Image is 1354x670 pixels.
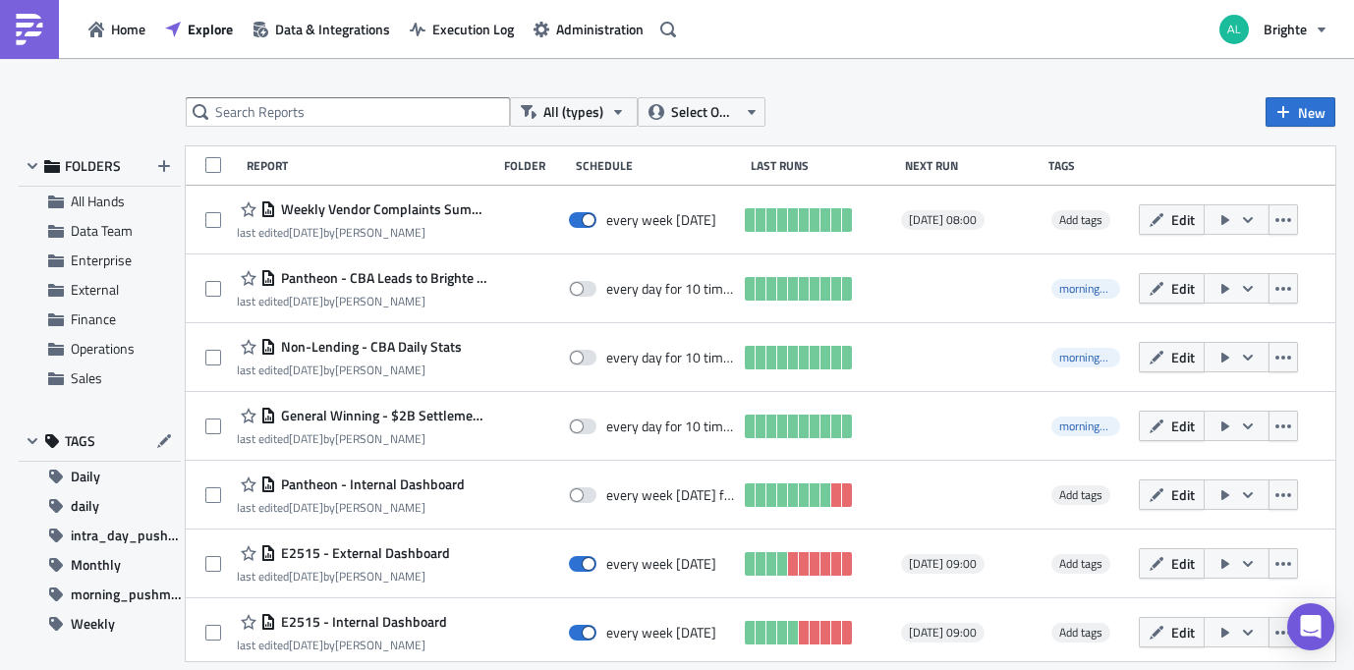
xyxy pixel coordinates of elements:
[1139,273,1205,304] button: Edit
[524,14,653,44] button: Administration
[909,212,977,228] span: [DATE] 08:00
[606,280,736,298] div: every day for 10 times
[638,97,765,127] button: Select Owner
[1139,342,1205,372] button: Edit
[1059,554,1102,573] span: Add tags
[71,220,133,241] span: Data Team
[289,429,323,448] time: 2025-07-15T00:44:28Z
[1059,417,1200,435] span: morning_pushmetrics_send
[289,292,323,310] time: 2025-06-24T05:25:51Z
[289,636,323,654] time: 2025-08-06T23:27:30Z
[1051,210,1110,230] span: Add tags
[1059,279,1200,298] span: morning_pushmetrics_send
[71,462,100,491] span: Daily
[237,225,486,240] div: last edited by [PERSON_NAME]
[276,613,447,631] span: E2515 - Internal Dashboard
[71,521,181,550] span: intra_day_pushmetrics_send
[19,462,181,491] button: Daily
[1051,279,1120,299] span: morning_pushmetrics_send
[1208,8,1339,51] button: Brighte
[606,349,736,366] div: every day for 10 times
[276,475,465,493] span: Pantheon - Internal Dashboard
[276,269,486,287] span: Pantheon - CBA Leads to Brighte Accounts
[400,14,524,44] button: Execution Log
[1171,209,1195,230] span: Edit
[1298,102,1326,123] span: New
[289,498,323,517] time: 2025-04-15T06:04:05Z
[1139,548,1205,579] button: Edit
[1139,411,1205,441] button: Edit
[1171,347,1195,367] span: Edit
[289,361,323,379] time: 2025-07-16T03:26:33Z
[71,338,135,359] span: Operations
[606,486,736,504] div: every week on Friday for 10 times
[1171,278,1195,299] span: Edit
[1139,617,1205,647] button: Edit
[71,191,125,211] span: All Hands
[65,157,121,175] span: FOLDERS
[1051,417,1120,436] span: morning_pushmetrics_send
[19,491,181,521] button: daily
[909,625,977,641] span: [DATE] 09:00
[1287,603,1334,650] div: Open Intercom Messenger
[510,97,638,127] button: All (types)
[1217,13,1251,46] img: Avatar
[1264,19,1307,39] span: Brighte
[1171,416,1195,436] span: Edit
[606,211,716,229] div: every week on Monday
[1048,158,1131,173] div: Tags
[276,407,486,424] span: General Winning - $2B Settlements
[186,97,510,127] input: Search Reports
[237,500,465,515] div: last edited by [PERSON_NAME]
[556,19,644,39] span: Administration
[1059,623,1102,642] span: Add tags
[71,580,181,609] span: morning_pushmetrics_send
[1171,622,1195,642] span: Edit
[79,14,155,44] button: Home
[237,431,486,446] div: last edited by [PERSON_NAME]
[909,556,977,572] span: [DATE] 09:00
[276,544,450,562] span: E2515 - External Dashboard
[276,338,462,356] span: Non-Lending - CBA Daily Stats
[237,294,486,308] div: last edited by [PERSON_NAME]
[71,279,119,300] span: External
[1051,348,1120,367] span: morning_pushmetrics_send
[1139,479,1205,510] button: Edit
[243,14,400,44] button: Data & Integrations
[71,550,121,580] span: Monthly
[19,521,181,550] button: intra_day_pushmetrics_send
[1266,97,1335,127] button: New
[71,367,102,388] span: Sales
[1051,554,1110,574] span: Add tags
[606,418,736,435] div: every day for 10 times
[543,101,603,123] span: All (types)
[751,158,895,173] div: Last Runs
[247,158,494,173] div: Report
[237,569,450,584] div: last edited by [PERSON_NAME]
[276,200,486,218] span: Weekly Vendor Complaints Summary
[1051,485,1110,505] span: Add tags
[1171,484,1195,505] span: Edit
[576,158,741,173] div: Schedule
[1059,210,1102,229] span: Add tags
[71,609,115,639] span: Weekly
[504,158,566,173] div: Folder
[111,19,145,39] span: Home
[237,363,462,377] div: last edited by [PERSON_NAME]
[671,101,737,123] span: Select Owner
[71,250,132,270] span: Enterprise
[155,14,243,44] button: Explore
[1059,348,1200,366] span: morning_pushmetrics_send
[1171,553,1195,574] span: Edit
[432,19,514,39] span: Execution Log
[1139,204,1205,235] button: Edit
[237,638,447,652] div: last edited by [PERSON_NAME]
[1051,623,1110,642] span: Add tags
[289,223,323,242] time: 2025-08-19T01:42:52Z
[905,158,1040,173] div: Next Run
[275,19,390,39] span: Data & Integrations
[289,567,323,586] time: 2025-05-20T05:16:05Z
